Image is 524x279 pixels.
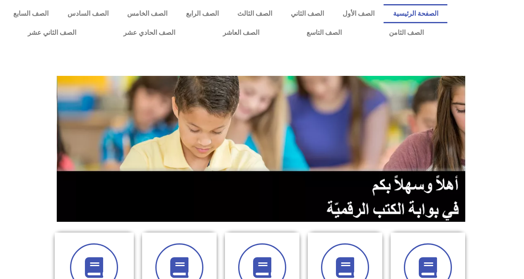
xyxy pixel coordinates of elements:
a: الصف السابع [4,4,58,23]
a: الصف التاسع [283,23,365,42]
a: الصف الخامس [118,4,176,23]
a: الصف الثاني [281,4,333,23]
a: الصف الأول [333,4,384,23]
a: الصف الثامن [365,23,447,42]
a: الصفحة الرئيسية [384,4,447,23]
a: الصف الثاني عشر [4,23,100,42]
a: الصف العاشر [199,23,283,42]
a: الصف السادس [58,4,118,23]
a: الصف الرابع [176,4,228,23]
a: الصف الثالث [228,4,281,23]
a: الصف الحادي عشر [100,23,199,42]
